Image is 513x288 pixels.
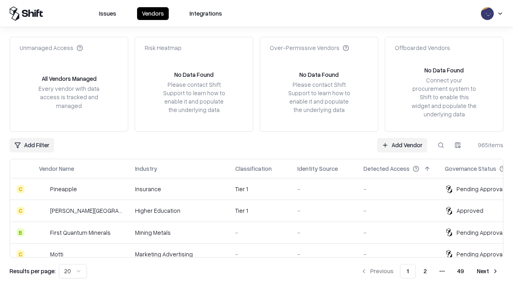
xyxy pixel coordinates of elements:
[364,206,432,215] div: -
[135,206,222,215] div: Higher Education
[456,228,504,237] div: Pending Approval
[364,250,432,258] div: -
[424,66,464,74] div: No Data Found
[377,138,427,152] a: Add Vendor
[235,228,285,237] div: -
[39,207,47,215] img: Reichman University
[137,7,169,20] button: Vendors
[235,206,285,215] div: Tier 1
[400,264,416,278] button: 1
[364,164,410,173] div: Detected Access
[451,264,471,278] button: 49
[270,44,349,52] div: Over-Permissive Vendors
[235,250,285,258] div: -
[42,74,97,83] div: All Vendors Managed
[235,185,285,193] div: Tier 1
[10,267,56,275] p: Results per page:
[471,141,503,149] div: 965 items
[50,206,122,215] div: [PERSON_NAME][GEOGRAPHIC_DATA]
[16,185,24,193] div: C
[39,250,47,258] img: Motti
[297,206,351,215] div: -
[94,7,121,20] button: Issues
[20,44,83,52] div: Unmanaged Access
[10,138,54,152] button: Add Filter
[235,164,272,173] div: Classification
[297,185,351,193] div: -
[16,228,24,236] div: B
[456,250,504,258] div: Pending Approval
[39,185,47,193] img: Pineapple
[456,206,483,215] div: Approved
[174,70,214,79] div: No Data Found
[145,44,182,52] div: Risk Heatmap
[135,185,222,193] div: Insurance
[50,228,111,237] div: First Quantum Minerals
[456,185,504,193] div: Pending Approval
[161,80,227,114] div: Please contact Shift Support to learn how to enable it and populate the underlying data
[135,228,222,237] div: Mining Metals
[356,264,503,278] nav: pagination
[50,250,63,258] div: Motti
[39,164,74,173] div: Vendor Name
[297,250,351,258] div: -
[364,185,432,193] div: -
[16,207,24,215] div: C
[50,185,77,193] div: Pineapple
[472,264,503,278] button: Next
[417,264,433,278] button: 2
[297,228,351,237] div: -
[411,76,477,118] div: Connect your procurement system to Shift to enable this widget and populate the underlying data
[16,250,24,258] div: C
[135,164,157,173] div: Industry
[395,44,450,52] div: Offboarded Vendors
[36,84,102,110] div: Every vendor with data access is tracked and managed
[286,80,352,114] div: Please contact Shift Support to learn how to enable it and populate the underlying data
[39,228,47,236] img: First Quantum Minerals
[185,7,227,20] button: Integrations
[299,70,339,79] div: No Data Found
[135,250,222,258] div: Marketing Advertising
[445,164,496,173] div: Governance Status
[364,228,432,237] div: -
[297,164,338,173] div: Identity Source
